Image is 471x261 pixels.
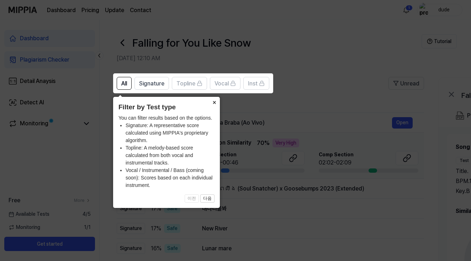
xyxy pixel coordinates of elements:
button: All [117,77,132,90]
button: Signature [134,77,169,90]
button: Inst [243,77,269,90]
span: All [121,79,127,88]
div: You can filter results based on the options. [118,114,215,189]
li: Signature: A representative score calculated using MIPPIA's proprietary algorithm. [126,122,215,144]
button: Close [208,97,220,107]
button: 다음 [200,194,215,203]
li: Vocal / Instrumental / Bass (coming soon): Scores based on each individual instrument. [126,167,215,189]
button: Topline [172,77,207,90]
button: Vocal [210,77,240,90]
span: Topline [176,79,195,88]
span: Vocal [215,79,229,88]
span: Signature [139,79,164,88]
li: Topline: A melody-based score calculated from both vocal and instrumental tracks. [126,144,215,167]
span: Inst [248,79,258,88]
header: Filter by Test type [118,102,215,113]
